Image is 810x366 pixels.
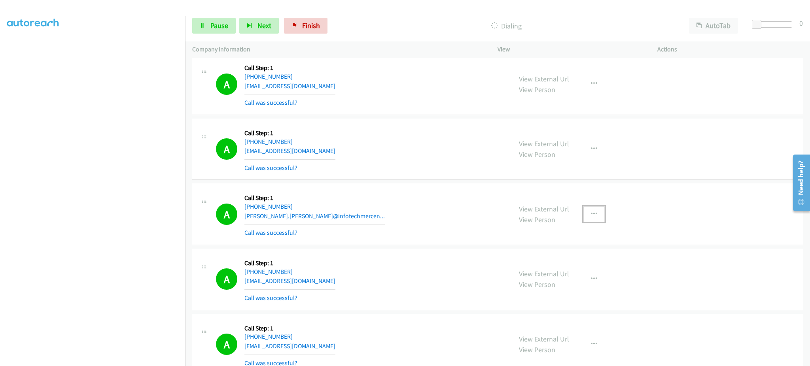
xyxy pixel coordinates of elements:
[787,151,810,214] iframe: Resource Center
[244,194,385,202] h5: Call Step: 1
[244,324,335,332] h5: Call Step: 1
[244,138,293,145] a: [PHONE_NUMBER]
[284,18,327,34] a: Finish
[216,204,237,225] h1: A
[216,74,237,95] h1: A
[244,99,297,106] a: Call was successful?
[756,21,792,28] div: Delay between calls (in seconds)
[657,45,803,54] p: Actions
[799,18,803,28] div: 0
[519,215,555,224] a: View Person
[210,21,228,30] span: Pause
[519,269,569,278] a: View External Url
[302,21,320,30] span: Finish
[244,333,293,340] a: [PHONE_NUMBER]
[216,334,237,355] h1: A
[216,138,237,160] h1: A
[689,18,738,34] button: AutoTab
[519,334,569,343] a: View External Url
[338,21,675,31] p: Dialing
[519,204,569,213] a: View External Url
[519,280,555,289] a: View Person
[239,18,279,34] button: Next
[519,139,569,148] a: View External Url
[244,73,293,80] a: [PHONE_NUMBER]
[257,21,271,30] span: Next
[244,212,385,220] a: [PERSON_NAME].[PERSON_NAME]@infotechmercen...
[192,45,483,54] p: Company Information
[244,129,335,137] h5: Call Step: 1
[519,74,569,83] a: View External Url
[498,45,643,54] p: View
[244,229,297,236] a: Call was successful?
[244,147,335,155] a: [EMAIL_ADDRESS][DOMAIN_NAME]
[519,85,555,94] a: View Person
[519,150,555,159] a: View Person
[244,164,297,172] a: Call was successful?
[519,345,555,354] a: View Person
[244,342,335,350] a: [EMAIL_ADDRESS][DOMAIN_NAME]
[244,64,335,72] h5: Call Step: 1
[192,18,236,34] a: Pause
[244,294,297,302] a: Call was successful?
[244,268,293,275] a: [PHONE_NUMBER]
[244,277,335,285] a: [EMAIL_ADDRESS][DOMAIN_NAME]
[244,259,335,267] h5: Call Step: 1
[216,268,237,290] h1: A
[244,82,335,90] a: [EMAIL_ADDRESS][DOMAIN_NAME]
[244,203,293,210] a: [PHONE_NUMBER]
